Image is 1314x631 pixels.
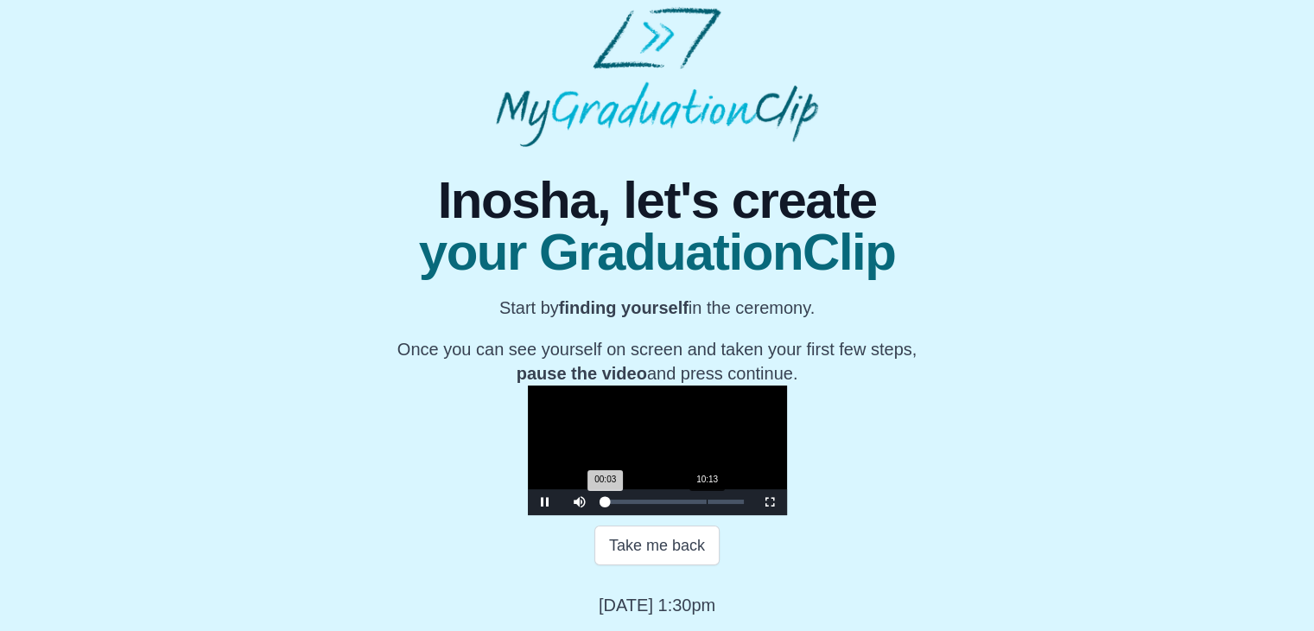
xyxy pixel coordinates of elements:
div: Video Player [528,386,787,515]
b: finding yourself [559,298,689,317]
span: Inosha, let's create [397,175,917,226]
span: your GraduationClip [397,226,917,278]
b: pause the video [517,364,647,383]
img: MyGraduationClip [496,7,817,147]
p: Start by in the ceremony. [397,296,917,320]
button: Fullscreen [752,489,787,515]
p: Once you can see yourself on screen and taken your first few steps, and press continue. [397,337,917,386]
button: Pause [528,489,562,515]
div: Progress Bar [606,500,744,504]
p: [DATE] 1:30pm [599,593,715,617]
button: Mute [562,489,597,515]
button: Take me back [594,526,720,565]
